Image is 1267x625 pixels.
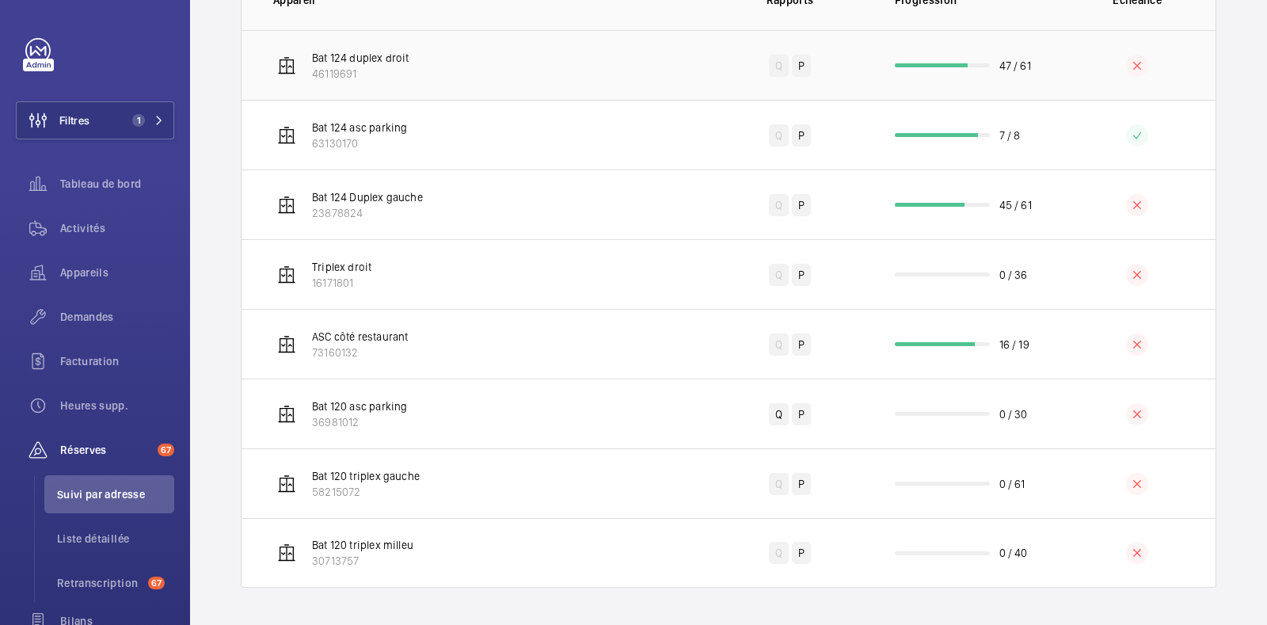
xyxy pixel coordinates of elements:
span: Activités [60,220,174,236]
span: 67 [148,577,165,589]
span: Liste détaillée [57,531,174,547]
span: Demandes [60,309,174,325]
p: 16171801 [312,275,371,291]
div: Q [769,333,789,356]
div: P [792,264,811,286]
p: 16 / 19 [999,337,1029,353]
p: 63130170 [312,135,407,151]
span: Suivi par adresse [57,486,174,502]
img: elevator.svg [277,265,296,284]
p: ASC côté restaurant [312,329,408,345]
div: Q [769,194,789,216]
p: Bat 124 asc parking [312,120,407,135]
p: 0 / 61 [999,476,1025,492]
div: Q [769,55,789,77]
img: elevator.svg [277,543,296,562]
span: 1 [132,114,145,127]
p: 46119691 [312,66,409,82]
span: Réserves [60,442,151,458]
p: 0 / 30 [999,406,1028,422]
div: P [792,333,811,356]
p: Bat 124 Duplex gauche [312,189,423,205]
button: Filtres1 [16,101,174,139]
div: Q [769,264,789,286]
p: Bat 120 triplex milleu [312,537,413,553]
div: P [792,542,811,564]
div: P [792,55,811,77]
span: Filtres [59,112,89,128]
div: P [792,473,811,495]
img: elevator.svg [277,126,296,145]
span: 67 [158,444,174,456]
img: elevator.svg [277,474,296,494]
p: 47 / 61 [999,58,1031,74]
div: Q [769,473,789,495]
p: 45 / 61 [999,197,1032,213]
img: elevator.svg [277,335,296,354]
p: 0 / 40 [999,545,1028,561]
p: Bat 120 triplex gauche [312,468,420,484]
span: Facturation [60,353,174,369]
div: Q [769,542,789,564]
p: 7 / 8 [999,128,1021,143]
div: P [792,403,811,425]
p: 23878824 [312,205,423,221]
p: 30713757 [312,553,413,569]
span: Appareils [60,265,174,280]
p: Triplex droit [312,259,371,275]
div: Q [769,124,789,147]
div: P [792,124,811,147]
span: Heures supp. [60,398,174,413]
img: elevator.svg [277,196,296,215]
img: elevator.svg [277,56,296,75]
div: P [792,194,811,216]
p: Bat 120 asc parking [312,398,407,414]
p: Bat 124 duplex droit [312,50,409,66]
p: 0 / 36 [999,267,1028,283]
p: 36981012 [312,414,407,430]
span: Retranscription [57,575,142,591]
p: 58215072 [312,484,420,500]
div: Q [769,403,789,425]
span: Tableau de bord [60,176,174,192]
img: elevator.svg [277,405,296,424]
p: 73160132 [312,345,408,360]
